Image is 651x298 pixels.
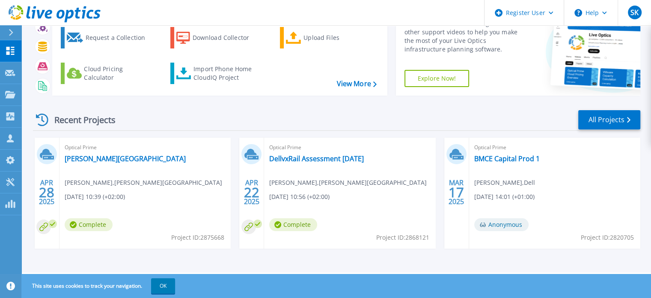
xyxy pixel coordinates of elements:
[39,177,55,208] div: APR 2025
[404,70,470,87] a: Explore Now!
[244,177,260,208] div: APR 2025
[24,278,175,294] span: This site uses cookies to track your navigation.
[581,233,634,242] span: Project ID: 2820705
[336,80,376,88] a: View More
[244,189,259,196] span: 22
[193,29,261,46] div: Download Collector
[61,63,156,84] a: Cloud Pricing Calculator
[39,189,54,196] span: 28
[65,143,226,152] span: Optical Prime
[474,192,535,202] span: [DATE] 14:01 (+01:00)
[630,9,639,16] span: SK
[170,27,266,48] a: Download Collector
[404,19,527,54] div: Find tutorials, instructional guides and other support videos to help you make the most of your L...
[474,178,535,187] span: [PERSON_NAME] , Dell
[474,218,529,231] span: Anonymous
[578,110,640,129] a: All Projects
[269,218,317,231] span: Complete
[269,192,330,202] span: [DATE] 10:56 (+02:00)
[376,233,429,242] span: Project ID: 2868121
[269,143,430,152] span: Optical Prime
[84,65,152,82] div: Cloud Pricing Calculator
[269,178,427,187] span: [PERSON_NAME] , [PERSON_NAME][GEOGRAPHIC_DATA]
[151,278,175,294] button: OK
[65,178,222,187] span: [PERSON_NAME] , [PERSON_NAME][GEOGRAPHIC_DATA]
[474,143,635,152] span: Optical Prime
[85,29,154,46] div: Request a Collection
[269,154,364,163] a: DellvxRail Assessment [DATE]
[33,109,127,130] div: Recent Projects
[65,154,186,163] a: [PERSON_NAME][GEOGRAPHIC_DATA]
[65,192,125,202] span: [DATE] 10:39 (+02:00)
[171,233,224,242] span: Project ID: 2875668
[193,65,260,82] div: Import Phone Home CloudIQ Project
[61,27,156,48] a: Request a Collection
[474,154,540,163] a: BMCE Capital Prod 1
[65,218,113,231] span: Complete
[448,177,464,208] div: MAR 2025
[303,29,372,46] div: Upload Files
[280,27,375,48] a: Upload Files
[449,189,464,196] span: 17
